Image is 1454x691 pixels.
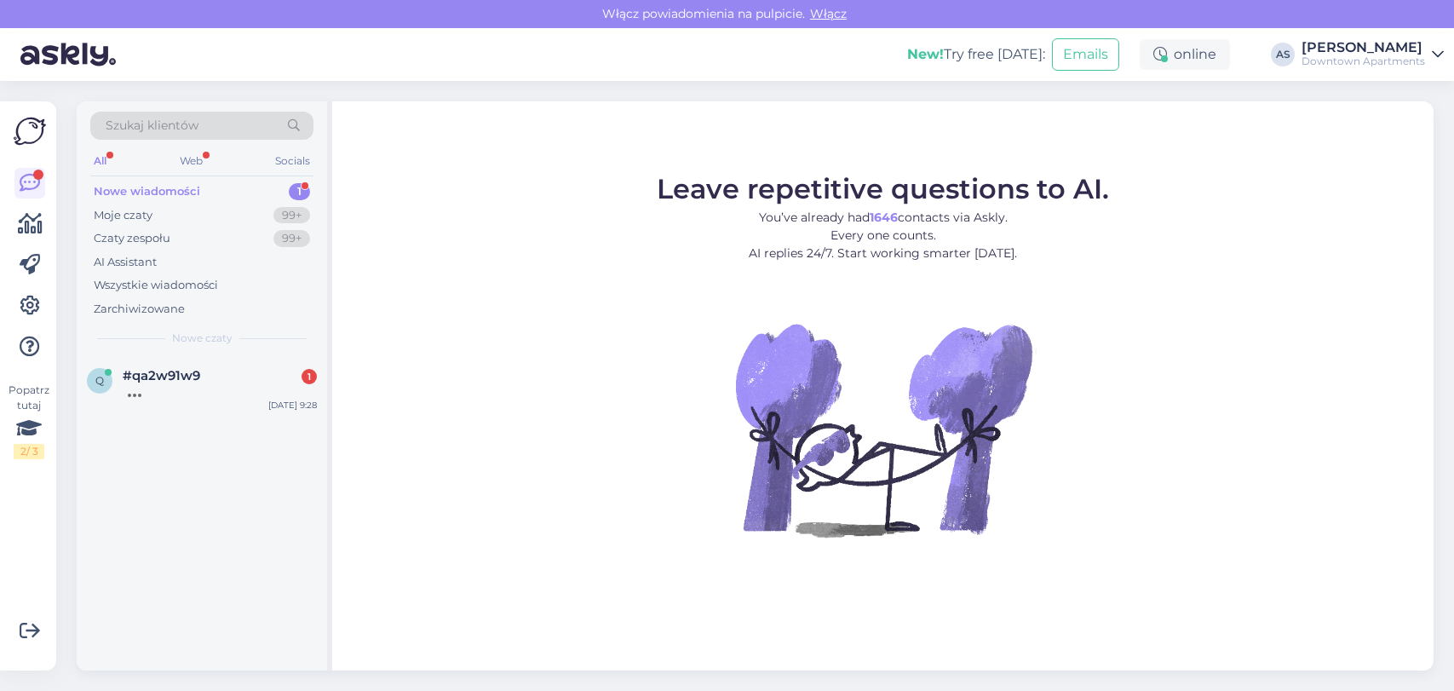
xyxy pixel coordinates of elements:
[94,207,152,224] div: Moje czaty
[14,444,44,459] div: 2 / 3
[1140,39,1230,70] div: online
[273,207,310,224] div: 99+
[730,276,1037,583] img: No Chat active
[272,150,313,172] div: Socials
[176,150,206,172] div: Web
[1302,41,1444,68] a: [PERSON_NAME]Downtown Apartments
[805,6,852,21] span: Włącz
[94,230,170,247] div: Czaty zespołu
[123,368,200,383] span: #qa2w91w9
[14,383,44,459] div: Popatrz tutaj
[657,172,1109,205] span: Leave repetitive questions to AI.
[94,301,185,318] div: Zarchiwizowane
[302,369,317,384] div: 1
[94,277,218,294] div: Wszystkie wiadomości
[172,331,233,346] span: Nowe czaty
[289,183,310,200] div: 1
[870,210,898,225] b: 1646
[94,183,200,200] div: Nowe wiadomości
[1271,43,1295,66] div: AS
[14,115,46,147] img: Askly Logo
[657,209,1109,262] p: You’ve already had contacts via Askly. Every one counts. AI replies 24/7. Start working smarter [...
[95,374,104,387] span: q
[1052,38,1119,71] button: Emails
[268,399,317,412] div: [DATE] 9:28
[1302,41,1425,55] div: [PERSON_NAME]
[106,117,198,135] span: Szukaj klientów
[907,44,1045,65] div: Try free [DATE]:
[273,230,310,247] div: 99+
[90,150,110,172] div: All
[907,46,944,62] b: New!
[1302,55,1425,68] div: Downtown Apartments
[94,254,157,271] div: AI Assistant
